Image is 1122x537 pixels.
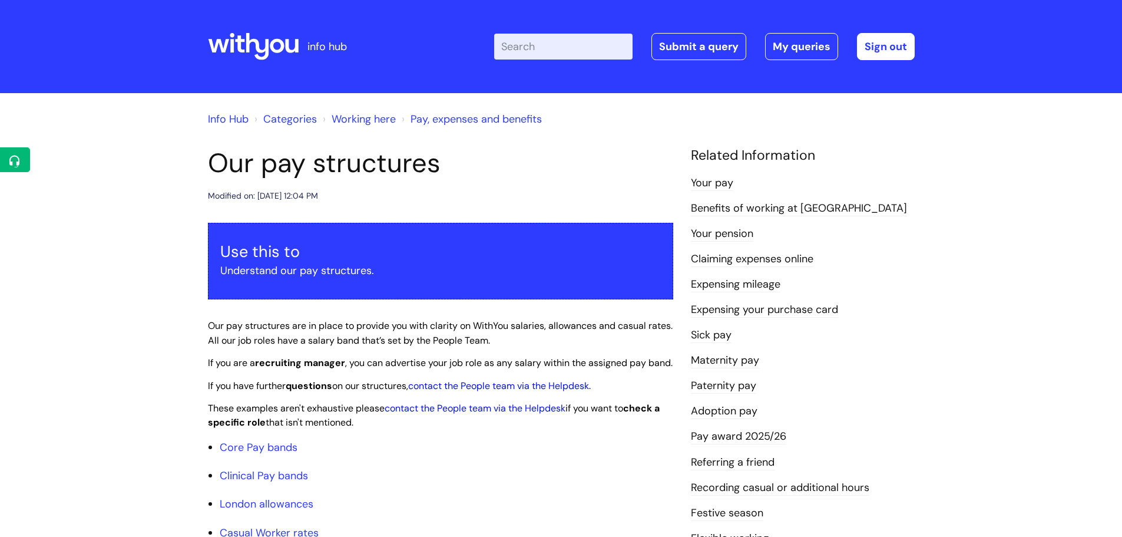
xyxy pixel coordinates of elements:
li: Solution home [251,110,317,129]
span: If you have further on our structures, . [208,380,591,392]
a: Sign out [857,33,915,60]
span: Our pay structures are in place to provide you with clarity on WithYou salaries, allowances and c... [208,319,673,347]
a: Submit a query [651,33,746,60]
li: Working here [320,110,396,129]
a: Maternity pay [691,353,759,368]
a: My queries [765,33,838,60]
strong: recruiting manager [255,357,345,369]
h3: Use this to [220,242,661,261]
a: Your pay [691,176,733,191]
h1: Our pay structures [208,147,673,179]
a: Referring a friend [691,455,775,470]
p: Understand our pay structures. [220,261,661,280]
input: Search [494,34,633,60]
a: Expensing your purchase card [691,302,838,318]
a: Expensing mileage [691,277,780,292]
div: | - [494,33,915,60]
p: info hub [307,37,347,56]
a: Sick pay [691,328,732,343]
span: If you are a , you can advertise your job role as any salary within the assigned pay band. [208,357,673,369]
a: Recording casual or additional hours [691,480,869,496]
a: Your pension [691,226,753,242]
strong: questions [286,380,332,392]
a: Festive season [691,506,763,521]
a: Adoption pay [691,404,757,419]
a: contact the People team via the Helpdesk [385,402,565,414]
a: Pay, expenses and benefits [411,112,542,126]
a: Categories [263,112,317,126]
div: Modified on: [DATE] 12:04 PM [208,189,318,203]
a: Pay award 2025/26 [691,429,786,444]
h4: Related Information [691,147,915,164]
a: Core Pay bands [220,440,297,454]
a: contact the People team via the Helpdesk [408,380,589,392]
a: Info Hub [208,112,249,126]
a: Clinical Pay bands [220,469,308,483]
a: Working here [332,112,396,126]
span: These examples aren't exhaustive please if you want to that isn't mentioned. [208,402,660,429]
a: London allowances [220,497,313,511]
a: Benefits of working at [GEOGRAPHIC_DATA] [691,201,907,216]
a: Claiming expenses online [691,252,813,267]
li: Pay, expenses and benefits [399,110,542,129]
a: Paternity pay [691,378,756,394]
